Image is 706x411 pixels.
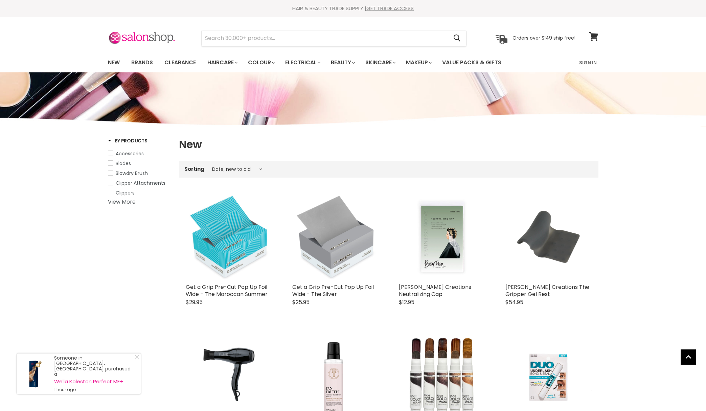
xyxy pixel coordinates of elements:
[108,169,170,177] a: Blowdry Brush
[672,379,699,404] iframe: Gorgias live chat messenger
[116,160,131,167] span: Blades
[54,379,134,384] a: Wella Koleston Perfect ME+
[54,387,134,392] small: 1 hour ago
[326,55,359,70] a: Beauty
[184,166,204,172] label: Sorting
[116,170,148,177] span: Blowdry Brush
[17,353,51,394] a: Visit product page
[108,160,170,167] a: Blades
[201,30,466,46] form: Product
[108,137,147,144] h3: By Products
[132,355,139,362] a: Close Notification
[179,137,598,152] h1: New
[399,283,471,298] a: [PERSON_NAME] Creations Neutralizing Cap
[116,189,135,196] span: Clippers
[505,194,592,280] a: Betty Dain Creations The Gripper Gel Rest Betty Dain Creations The Gripper Gel Rest
[116,180,165,186] span: Clipper Attachments
[366,5,414,12] a: GET TRADE ACCESS
[159,55,201,70] a: Clearance
[186,194,272,280] img: Get a Grip Pre-Cut Pop Up Foil Wide - The Moroccan Summer
[202,55,242,70] a: Haircare
[505,283,589,298] a: [PERSON_NAME] Creations The Gripper Gel Rest
[399,194,485,280] a: Betty Dain Creations Neutralizing Cap Betty Dain Creations Neutralizing Cap
[401,55,436,70] a: Makeup
[99,5,607,12] div: HAIR & BEAUTY TRADE SUPPLY |
[292,283,374,298] a: Get a Grip Pre-Cut Pop Up Foil Wide - The Silver
[108,198,136,206] a: View More
[448,30,466,46] button: Search
[516,194,580,280] img: Betty Dain Creations The Gripper Gel Rest
[103,53,541,72] ul: Main menu
[54,355,134,392] div: Someone in [GEOGRAPHIC_DATA], [GEOGRAPHIC_DATA] purchased a
[292,298,310,306] span: $25.95
[575,55,601,70] a: Sign In
[243,55,279,70] a: Colour
[513,35,575,41] p: Orders over $149 ship free!
[103,55,125,70] a: New
[108,179,170,187] a: Clipper Attachments
[126,55,158,70] a: Brands
[99,53,607,72] nav: Main
[360,55,400,70] a: Skincare
[292,194,379,280] img: Get a Grip Pre-Cut Pop Up Foil Wide - The Silver
[399,298,414,306] span: $12.95
[202,30,448,46] input: Search
[437,55,506,70] a: Value Packs & Gifts
[108,150,170,157] a: Accessories
[186,298,203,306] span: $29.95
[186,283,268,298] a: Get a Grip Pre-Cut Pop Up Foil Wide - The Moroccan Summer
[505,298,523,306] span: $54.95
[135,355,139,359] svg: Close Icon
[399,194,485,280] img: Betty Dain Creations Neutralizing Cap
[280,55,324,70] a: Electrical
[108,189,170,197] a: Clippers
[116,150,144,157] span: Accessories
